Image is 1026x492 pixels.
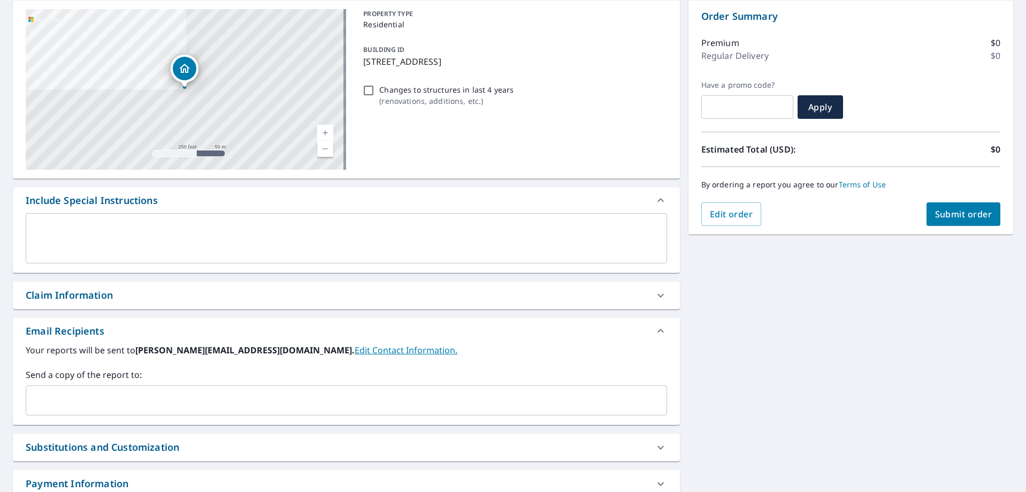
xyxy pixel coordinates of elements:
p: [STREET_ADDRESS] [363,55,662,68]
p: ( renovations, additions, etc. ) [379,95,514,107]
div: Payment Information [26,476,128,491]
div: Substitutions and Customization [13,434,680,461]
p: By ordering a report you agree to our [701,180,1000,190]
button: Apply [798,95,843,119]
button: Submit order [927,202,1001,226]
p: BUILDING ID [363,45,404,54]
p: Order Summary [701,9,1000,24]
a: Current Level 17, Zoom Out [317,141,333,157]
p: Regular Delivery [701,49,769,62]
div: Include Special Instructions [26,193,158,208]
p: $0 [991,143,1000,156]
p: PROPERTY TYPE [363,9,662,19]
p: Estimated Total (USD): [701,143,851,156]
span: Submit order [935,208,992,220]
div: Claim Information [26,288,113,302]
p: $0 [991,49,1000,62]
a: EditContactInfo [355,344,457,356]
span: Apply [806,101,834,113]
p: Residential [363,19,662,30]
div: Claim Information [13,282,680,309]
div: Substitutions and Customization [26,440,179,455]
div: Email Recipients [13,318,680,344]
div: Dropped pin, building 1, Residential property, 9233 Seneca Ln Saint Louis, MO 63114 [171,55,198,88]
p: $0 [991,36,1000,49]
label: Your reports will be sent to [26,344,667,357]
p: Premium [701,36,739,49]
b: [PERSON_NAME][EMAIL_ADDRESS][DOMAIN_NAME]. [135,344,355,356]
a: Terms of Use [839,179,886,190]
div: Include Special Instructions [13,187,680,213]
button: Edit order [701,202,762,226]
div: Email Recipients [26,324,104,338]
label: Send a copy of the report to: [26,368,667,381]
a: Current Level 17, Zoom In [317,125,333,141]
p: Changes to structures in last 4 years [379,84,514,95]
label: Have a promo code? [701,80,793,90]
span: Edit order [710,208,753,220]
